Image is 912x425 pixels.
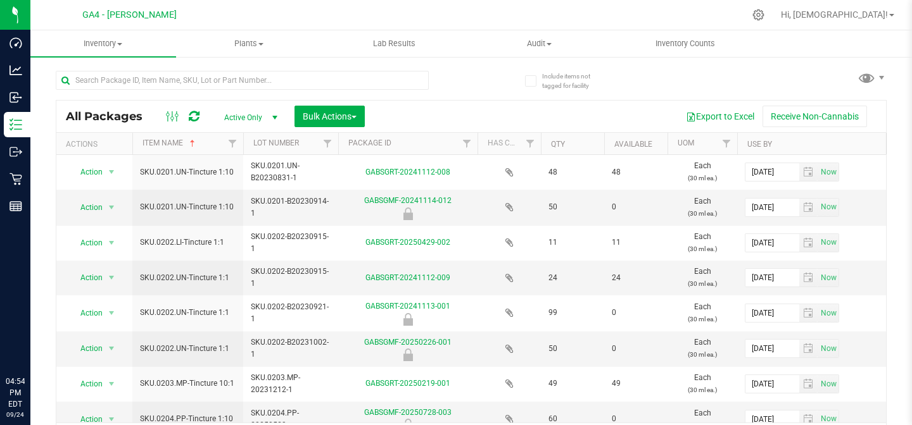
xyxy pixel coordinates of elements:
[675,195,730,219] span: Each
[140,272,236,284] span: SKU.0202.UN-Tincture 1:1
[799,163,818,181] span: select
[548,378,597,390] span: 49
[818,234,839,252] span: select
[140,201,236,213] span: SKU.0201.UN-Tincture 1:10
[365,168,450,176] a: GABSGRT-20241112-008
[142,139,198,147] a: Item Name
[612,237,660,249] span: 11
[30,38,176,49] span: Inventory
[9,91,22,104] inline-svg: Inbound
[548,307,597,319] span: 99
[365,238,450,247] a: GABSGRT-20250429-002
[799,375,818,393] span: select
[82,9,177,20] span: GA4 - [PERSON_NAME]
[818,375,839,393] span: select
[104,234,120,252] span: select
[365,273,450,282] a: GABSGRT-20241112-009
[336,348,479,361] div: Newly Received
[13,324,51,362] iframe: Resource center
[9,64,22,77] inline-svg: Analytics
[675,384,730,396] p: (30 ml ea.)
[251,160,331,184] span: SKU.0201.UN-B20230831-1
[69,234,103,252] span: Action
[9,37,22,49] inline-svg: Dashboard
[176,30,322,57] a: Plants
[66,140,127,149] div: Actions
[177,38,321,49] span: Plants
[799,304,818,322] span: select
[818,340,839,358] span: Set Current date
[69,375,103,393] span: Action
[678,139,694,147] a: UOM
[614,140,652,149] a: Available
[675,348,730,360] p: (30 ml ea.)
[364,196,452,205] a: GABSGMF-20241114-012
[457,133,478,154] a: Filter
[818,304,839,322] span: select
[104,304,120,322] span: select
[612,272,660,284] span: 24
[365,379,450,388] a: GABSGRT-20250219-001
[6,410,25,419] p: 09/24
[140,307,236,319] span: SKU.0202.UN-Tincture 1:1
[140,343,236,355] span: SKU.0202.UN-Tincture 1:1
[348,139,391,147] a: Package ID
[716,133,737,154] a: Filter
[9,118,22,131] inline-svg: Inventory
[675,243,730,255] p: (30 ml ea.)
[365,302,450,311] a: GABSGRT-20241113-001
[818,269,839,287] span: Set Current date
[612,343,660,355] span: 0
[104,375,120,393] span: select
[6,376,25,410] p: 04:54 PM EDT
[140,378,236,390] span: SKU.0203.MP-Tincture 10:1
[69,340,103,357] span: Action
[251,301,331,325] span: SKU.0202-B20230921-1
[251,336,331,360] span: SKU.0202-B20231002-1
[69,304,103,322] span: Action
[542,71,605,90] span: Include items not tagged for facility
[69,163,103,181] span: Action
[799,199,818,216] span: select
[750,9,766,21] div: Manage settings
[251,231,331,255] span: SKU.0202-B20230915-1
[675,301,730,325] span: Each
[548,166,597,178] span: 48
[818,163,839,181] span: select
[294,106,365,127] button: Bulk Actions
[356,38,433,49] span: Lab Results
[364,338,452,347] a: GABSGMF-20250226-001
[781,9,888,20] span: Hi, [DEMOGRAPHIC_DATA]!
[548,413,597,425] span: 60
[303,111,357,121] span: Bulk Actions
[317,133,338,154] a: Filter
[818,233,839,252] span: Set Current date
[251,372,331,396] span: SKU.0203.MP-20231212-1
[140,166,236,178] span: SKU.0201.UN-Tincture 1:10
[818,199,839,216] span: select
[818,304,839,323] span: Set Current date
[520,133,541,154] a: Filter
[612,201,660,213] span: 0
[467,38,612,49] span: Audit
[548,343,597,355] span: 50
[30,30,176,57] a: Inventory
[799,234,818,252] span: select
[612,378,660,390] span: 49
[551,140,565,149] a: Qty
[253,139,299,147] a: Lot Number
[478,133,541,155] th: Has COA
[612,166,660,178] span: 48
[763,106,867,127] button: Receive Non-Cannabis
[548,237,597,249] span: 11
[675,266,730,290] span: Each
[612,307,660,319] span: 0
[321,30,467,57] a: Lab Results
[336,313,479,326] div: Newly Received
[336,207,479,220] div: Newly Received
[675,336,730,360] span: Each
[799,340,818,357] span: select
[104,163,120,181] span: select
[104,199,120,216] span: select
[818,198,839,216] span: Set Current date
